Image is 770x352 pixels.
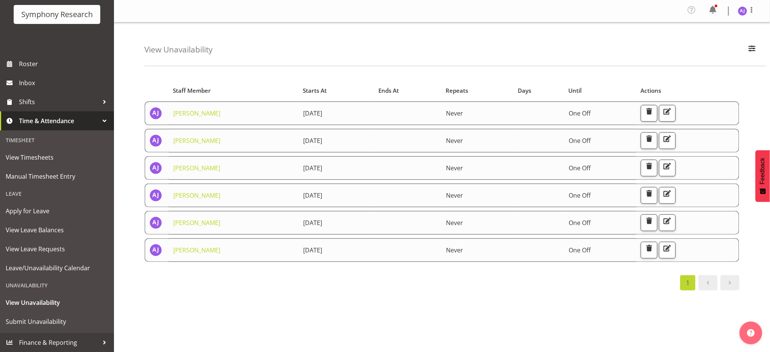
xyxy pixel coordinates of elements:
[6,224,108,236] span: View Leave Balances
[518,86,560,95] div: Days
[173,219,220,227] a: [PERSON_NAME]
[21,9,93,20] div: Symphony Research
[659,160,676,176] button: Edit Unavailability
[2,277,112,293] div: Unavailability
[2,293,112,312] a: View Unavailability
[446,136,463,145] span: Never
[303,219,322,227] span: [DATE]
[738,6,747,16] img: aditi-jaiswal1830.jpg
[150,217,162,229] img: aditi-jaiswal1830.jpg
[19,58,110,70] span: Roster
[173,86,294,95] div: Staff Member
[6,205,108,217] span: Apply for Leave
[2,312,112,331] a: Submit Unavailability
[303,246,322,254] span: [DATE]
[150,189,162,201] img: aditi-jaiswal1830.jpg
[659,105,676,122] button: Edit Unavailability
[6,152,108,163] span: View Timesheets
[569,86,632,95] div: Until
[144,45,212,54] h4: View Unavailability
[659,214,676,231] button: Edit Unavailability
[641,160,658,176] button: Delete Unavailability
[2,167,112,186] a: Manual Timesheet Entry
[378,86,437,95] div: Ends At
[303,164,322,172] span: [DATE]
[569,219,591,227] span: One Off
[303,191,322,200] span: [DATE]
[6,262,108,274] span: Leave/Unavailability Calendar
[150,107,162,119] img: aditi-jaiswal1830.jpg
[6,316,108,327] span: Submit Unavailability
[641,187,658,204] button: Delete Unavailability
[569,191,591,200] span: One Off
[303,109,322,117] span: [DATE]
[150,162,162,174] img: aditi-jaiswal1830.jpg
[19,96,99,108] span: Shifts
[747,329,755,337] img: help-xxl-2.png
[641,242,658,258] button: Delete Unavailability
[2,186,112,201] div: Leave
[6,171,108,182] span: Manual Timesheet Entry
[446,246,463,254] span: Never
[756,150,770,202] button: Feedback - Show survey
[446,109,463,117] span: Never
[569,109,591,117] span: One Off
[2,148,112,167] a: View Timesheets
[659,187,676,204] button: Edit Unavailability
[569,246,591,254] span: One Off
[19,77,110,89] span: Inbox
[6,297,108,308] span: View Unavailability
[569,136,591,145] span: One Off
[2,258,112,277] a: Leave/Unavailability Calendar
[19,337,99,348] span: Finance & Reporting
[303,136,322,145] span: [DATE]
[744,41,760,58] button: Filter Employees
[446,86,509,95] div: Repeats
[173,136,220,145] a: [PERSON_NAME]
[659,242,676,258] button: Edit Unavailability
[2,132,112,148] div: Timesheet
[173,109,220,117] a: [PERSON_NAME]
[150,135,162,147] img: aditi-jaiswal1830.jpg
[19,115,99,127] span: Time & Attendance
[173,191,220,200] a: [PERSON_NAME]
[6,243,108,255] span: View Leave Requests
[150,244,162,256] img: aditi-jaiswal1830.jpg
[446,164,463,172] span: Never
[2,201,112,220] a: Apply for Leave
[641,132,658,149] button: Delete Unavailability
[446,191,463,200] span: Never
[2,220,112,239] a: View Leave Balances
[569,164,591,172] span: One Off
[2,239,112,258] a: View Leave Requests
[641,105,658,122] button: Delete Unavailability
[303,86,370,95] div: Starts At
[173,246,220,254] a: [PERSON_NAME]
[446,219,463,227] span: Never
[641,214,658,231] button: Delete Unavailability
[759,158,766,184] span: Feedback
[641,86,735,95] div: Actions
[659,132,676,149] button: Edit Unavailability
[173,164,220,172] a: [PERSON_NAME]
